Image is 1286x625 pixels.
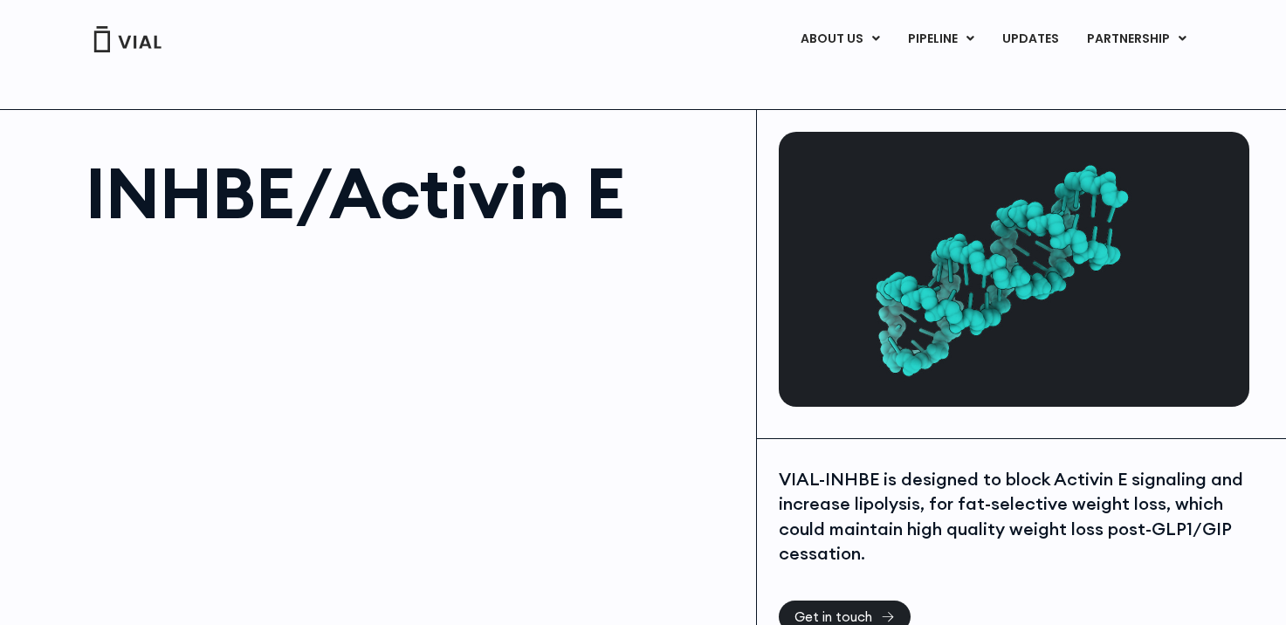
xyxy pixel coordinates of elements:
div: VIAL-INHBE is designed to block Activin E signaling and increase lipolysis, for fat-selective wei... [779,467,1245,567]
h1: INHBE/Activin E [86,158,739,228]
span: Get in touch [794,610,872,623]
a: ABOUT USMenu Toggle [787,24,893,54]
img: Vial Logo [93,26,162,52]
a: UPDATES [988,24,1072,54]
a: PIPELINEMenu Toggle [894,24,987,54]
a: PARTNERSHIPMenu Toggle [1073,24,1200,54]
